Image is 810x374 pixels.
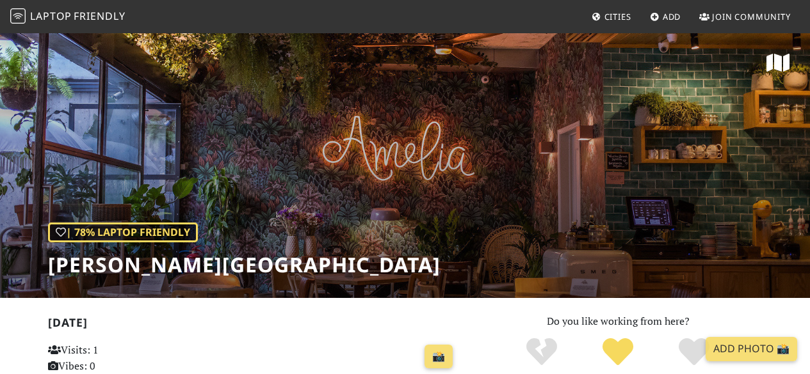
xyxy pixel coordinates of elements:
[663,11,681,22] span: Add
[48,316,458,334] h2: [DATE]
[10,8,26,24] img: LaptopFriendly
[504,336,580,368] div: No
[604,11,631,22] span: Cities
[48,222,198,243] div: | 78% Laptop Friendly
[580,336,656,368] div: Yes
[694,5,796,28] a: Join Community
[474,313,763,330] p: Do you like working from here?
[587,5,636,28] a: Cities
[10,6,126,28] a: LaptopFriendly LaptopFriendly
[656,336,732,368] div: Definitely!
[425,345,453,369] a: 📸
[74,9,125,23] span: Friendly
[48,253,441,277] h1: [PERSON_NAME][GEOGRAPHIC_DATA]
[706,337,797,361] a: Add Photo 📸
[712,11,791,22] span: Join Community
[30,9,72,23] span: Laptop
[645,5,686,28] a: Add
